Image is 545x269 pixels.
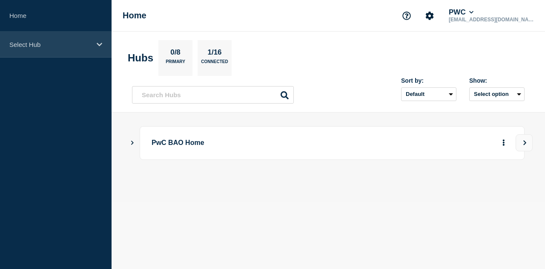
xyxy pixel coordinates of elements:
[132,86,294,104] input: Search Hubs
[167,48,184,59] p: 0/8
[128,52,153,64] h2: Hubs
[469,87,525,101] button: Select option
[401,87,456,101] select: Sort by
[166,59,185,68] p: Primary
[447,17,536,23] p: [EMAIL_ADDRESS][DOMAIN_NAME]
[398,7,416,25] button: Support
[130,140,135,146] button: Show Connected Hubs
[498,135,509,151] button: More actions
[201,59,228,68] p: Connected
[401,77,456,84] div: Sort by:
[9,41,91,48] p: Select Hub
[447,8,475,17] button: PWC
[421,7,439,25] button: Account settings
[516,134,533,151] button: View
[469,77,525,84] div: Show:
[204,48,225,59] p: 1/16
[123,11,146,20] h1: Home
[152,135,371,151] p: PwC BAO Home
